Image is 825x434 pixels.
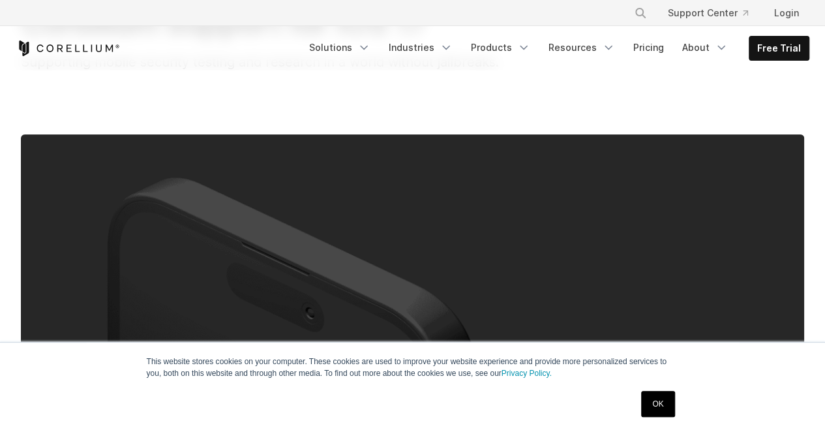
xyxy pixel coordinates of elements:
[641,391,674,417] a: OK
[629,1,652,25] button: Search
[381,36,460,59] a: Industries
[674,36,736,59] a: About
[301,36,378,59] a: Solutions
[625,36,672,59] a: Pricing
[16,40,120,56] a: Corellium Home
[657,1,758,25] a: Support Center
[618,1,809,25] div: Navigation Menu
[147,356,679,379] p: This website stores cookies on your computer. These cookies are used to improve your website expe...
[749,37,809,60] a: Free Trial
[541,36,623,59] a: Resources
[764,1,809,25] a: Login
[502,369,552,378] a: Privacy Policy.
[463,36,538,59] a: Products
[301,36,809,61] div: Navigation Menu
